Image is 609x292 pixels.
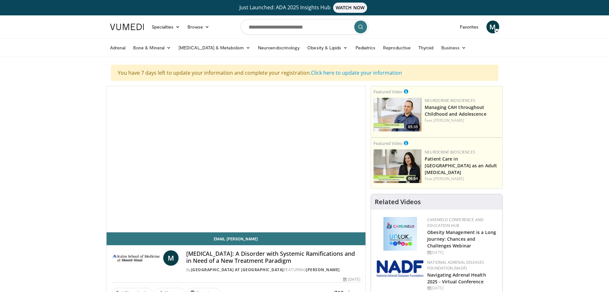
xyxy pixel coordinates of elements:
a: Click here to update your information [311,69,402,76]
a: Neuroendocrinology [254,41,303,54]
div: [DATE] [343,277,360,282]
a: Specialties [148,21,184,33]
img: 69d9a9c3-9e0d-45c7-989e-b720a70fb3d0.png.150x105_q85_crop-smart_upscale.png [373,149,421,183]
a: Patient Care in [GEOGRAPHIC_DATA] as an Adult [MEDICAL_DATA] [425,156,497,175]
a: Navigating Adrenal Health 2025 - Virtual Conference [427,272,486,285]
a: Neurocrine Biosciences [425,149,475,155]
input: Search topics, interventions [241,19,369,35]
a: [PERSON_NAME] [434,176,464,181]
div: [DATE] [427,285,497,291]
a: Neurocrine Biosciences [425,98,475,103]
div: By FEATURING [186,267,360,273]
a: Business [437,41,470,54]
a: 06:54 [373,149,421,183]
img: 45df64a9-a6de-482c-8a90-ada250f7980c.png.150x105_q85_autocrop_double_scale_upscale_version-0.2.jpg [383,217,417,251]
a: Pediatrics [352,41,380,54]
a: 05:35 [373,98,421,131]
video-js: Video Player [107,86,366,232]
a: [PERSON_NAME] [306,267,340,272]
span: 06:54 [406,176,420,181]
a: Email [PERSON_NAME] [107,232,366,245]
a: Thyroid [414,41,437,54]
img: 56bc924d-1fb1-4cf0-9f63-435b399b5585.png.150x105_q85_crop-smart_upscale.png [373,98,421,131]
a: Browse [184,21,213,33]
a: Just Launched: ADA 2025 Insights HubWATCH NOW [111,3,498,13]
span: WATCH NOW [333,3,367,13]
a: Reproductive [379,41,414,54]
small: Featured Video [373,89,403,95]
a: Obesity Management is a Long Journey: Chances and Challenges Webinar [427,229,496,249]
a: Bone & Mineral [129,41,175,54]
div: Feat. [425,118,500,123]
small: Featured Video [373,140,403,146]
a: Adrenal [106,41,130,54]
h4: [MEDICAL_DATA]: A Disorder with Systemic Ramifications and in Need of a New Treatment Paradigm [186,250,360,264]
img: 877b56e2-cd6c-4243-ab59-32ef85434147.png.150x105_q85_autocrop_double_scale_upscale_version-0.2.png [376,260,424,278]
div: Feat. [425,176,500,182]
a: M [163,250,179,266]
a: [PERSON_NAME] [434,118,464,123]
a: Favorites [456,21,483,33]
img: Icahn School of Medicine at Mount Sinai [112,250,161,266]
a: CaReMeLO Conference and Education Hub [427,217,484,228]
a: National Adrenal Diseases Foundation (NADF) [427,260,484,271]
div: You have 7 days left to update your information and complete your registration. [111,65,498,81]
h4: Related Videos [375,198,421,206]
span: 05:35 [406,124,420,130]
div: [DATE] [427,250,497,255]
img: VuMedi Logo [110,24,144,30]
a: [MEDICAL_DATA] & Metabolism [175,41,254,54]
a: Managing CAH throughout Childhood and Adolescence [425,104,486,117]
a: Obesity & Lipids [303,41,351,54]
a: [GEOGRAPHIC_DATA] at [GEOGRAPHIC_DATA] [191,267,284,272]
a: M [486,21,499,33]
